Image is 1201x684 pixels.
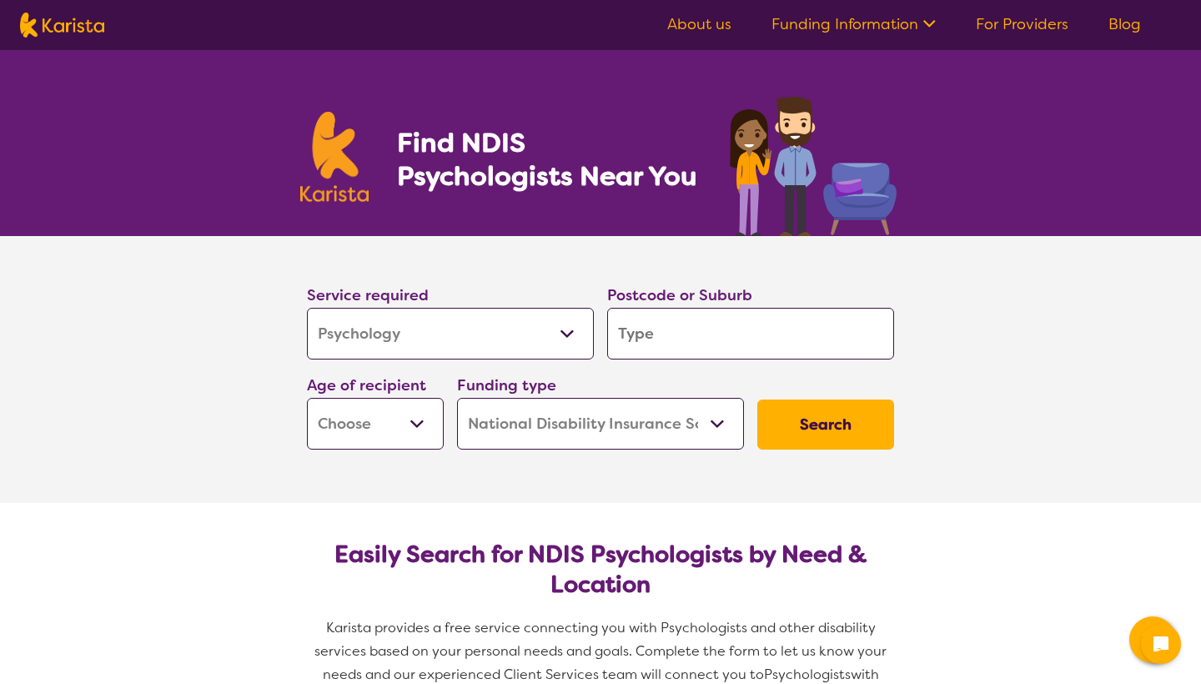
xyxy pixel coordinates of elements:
button: Channel Menu [1129,616,1176,663]
img: psychology [724,90,901,236]
button: Search [757,400,894,450]
img: Karista logo [300,112,369,202]
label: Service required [307,285,429,305]
input: Type [607,308,894,360]
a: Funding Information [771,14,936,34]
label: Postcode or Suburb [607,285,752,305]
label: Age of recipient [307,375,426,395]
h1: Find NDIS Psychologists Near You [397,126,706,193]
a: For Providers [976,14,1068,34]
a: About us [667,14,731,34]
h2: Easily Search for NDIS Psychologists by Need & Location [320,540,881,600]
label: Funding type [457,375,556,395]
span: Psychologists [764,666,851,683]
span: Karista provides a free service connecting you with Psychologists and other disability services b... [314,619,890,683]
img: Karista logo [20,13,104,38]
a: Blog [1108,14,1141,34]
